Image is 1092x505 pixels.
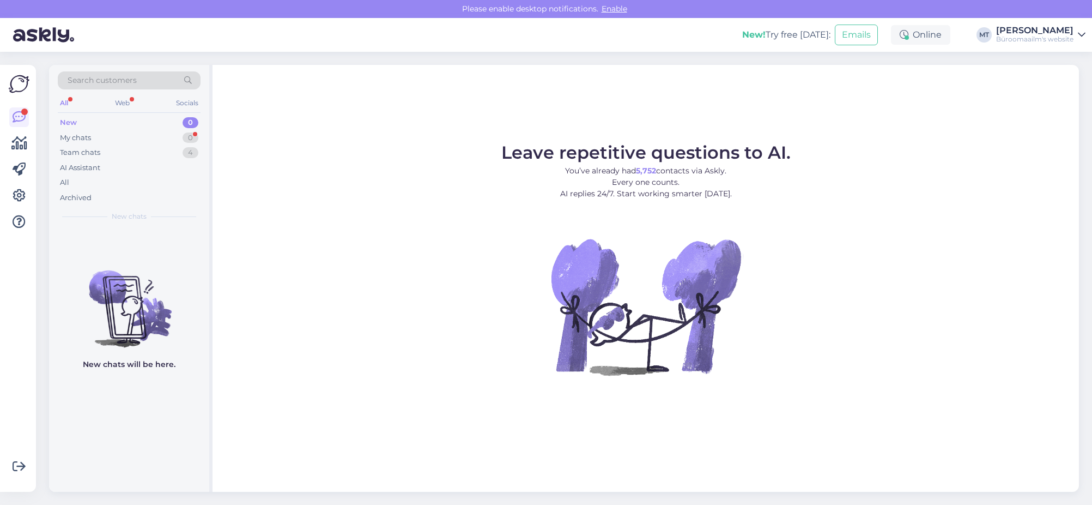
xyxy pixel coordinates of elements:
[49,251,209,349] img: No chats
[113,96,132,110] div: Web
[996,26,1085,44] a: [PERSON_NAME]Büroomaailm's website
[501,165,791,200] p: You’ve already had contacts via Askly. Every one counts. AI replies 24/7. Start working smarter [...
[598,4,630,14] span: Enable
[742,29,766,40] b: New!
[60,117,77,128] div: New
[891,25,950,45] div: Online
[60,177,69,188] div: All
[996,35,1073,44] div: Büroomaailm's website
[548,208,744,405] img: No Chat active
[996,26,1073,35] div: [PERSON_NAME]
[60,147,100,158] div: Team chats
[183,133,198,143] div: 0
[9,74,29,94] img: Askly Logo
[112,212,147,221] span: New chats
[183,117,198,128] div: 0
[976,27,992,43] div: MT
[835,25,878,45] button: Emails
[501,142,791,163] span: Leave repetitive questions to AI.
[68,75,137,86] span: Search customers
[60,193,92,203] div: Archived
[636,166,656,176] b: 5,752
[60,163,100,173] div: AI Assistant
[174,96,201,110] div: Socials
[60,133,91,143] div: My chats
[83,359,175,370] p: New chats will be here.
[742,28,830,41] div: Try free [DATE]:
[183,147,198,158] div: 4
[58,96,70,110] div: All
